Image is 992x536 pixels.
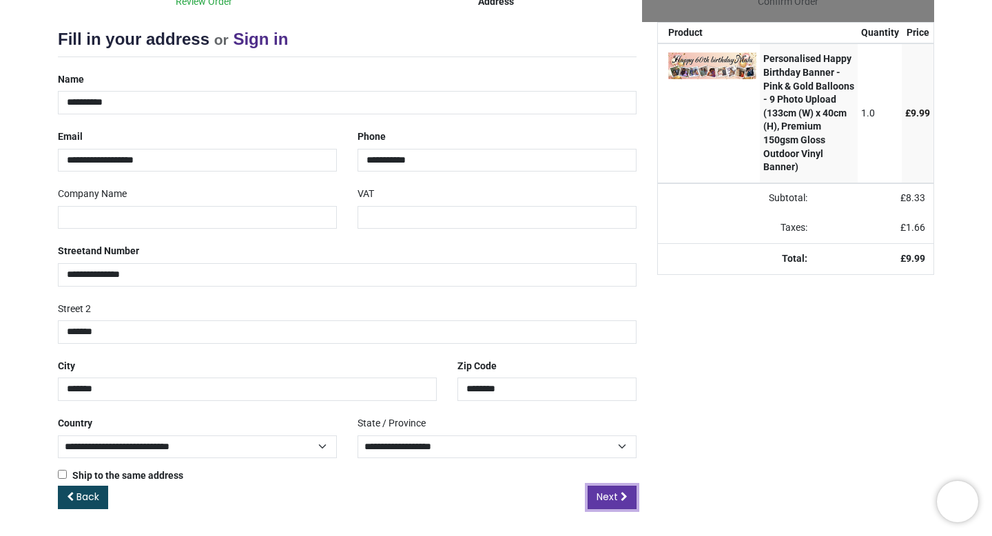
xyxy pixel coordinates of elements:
span: 1.66 [906,222,925,233]
label: Ship to the same address [58,469,183,483]
span: 9.99 [911,107,930,118]
div: 1.0 [861,107,899,121]
a: Back [58,486,108,509]
label: Street [58,240,139,263]
th: Product [658,23,760,43]
span: £ [900,192,925,203]
strong: Total: [782,253,807,264]
label: VAT [358,183,374,206]
input: Ship to the same address [58,470,67,479]
label: Company Name [58,183,127,206]
img: cxP8GjKgDJz5d62gAAAAASUVORK5CYII= [668,52,756,79]
span: Fill in your address [58,30,209,48]
a: Next [588,486,637,509]
td: Subtotal: [658,183,816,214]
label: Country [58,412,92,435]
span: 8.33 [906,192,925,203]
span: 9.99 [906,253,925,264]
small: or [214,32,229,48]
span: Back [76,490,99,504]
span: £ [900,222,925,233]
label: Phone [358,125,386,149]
label: Email [58,125,83,149]
a: Sign in [233,30,288,48]
strong: £ [900,253,925,264]
th: Quantity [858,23,902,43]
label: Zip Code [457,355,497,378]
span: £ [905,107,930,118]
iframe: Brevo live chat [937,481,978,522]
span: Next [597,490,618,504]
th: Price [902,23,933,43]
strong: Personalised Happy Birthday Banner - Pink & Gold Balloons - 9 Photo Upload (133cm (W) x 40cm (H),... [763,53,854,172]
label: Street 2 [58,298,91,321]
span: and Number [85,245,139,256]
label: State / Province [358,412,426,435]
label: City [58,355,75,378]
label: Name [58,68,84,92]
td: Taxes: [658,213,816,243]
